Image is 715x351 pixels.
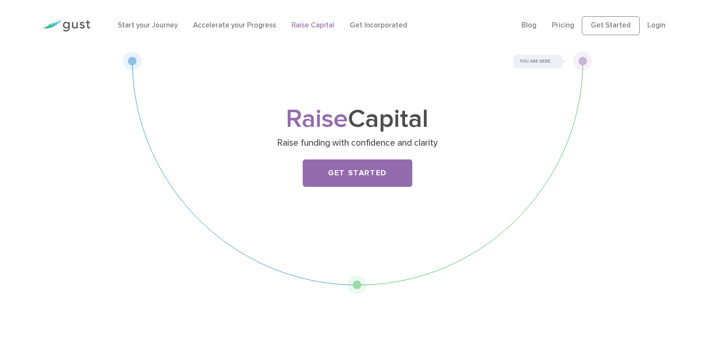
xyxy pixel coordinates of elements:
a: Pricing [552,21,574,30]
a: Accelerate your Progress [193,21,276,30]
a: Raise Capital [292,21,334,30]
span: Raise [286,104,348,134]
a: Get Incorporated [350,21,407,30]
a: Start your Journey [118,21,178,30]
h1: Capital [188,108,527,131]
a: Get Started [582,16,640,35]
a: Get Started [303,159,412,187]
img: Gust Logo [42,20,90,32]
a: Blog [521,21,536,30]
a: Login [647,21,665,30]
p: Raise funding with confidence and clarity [191,137,523,149]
